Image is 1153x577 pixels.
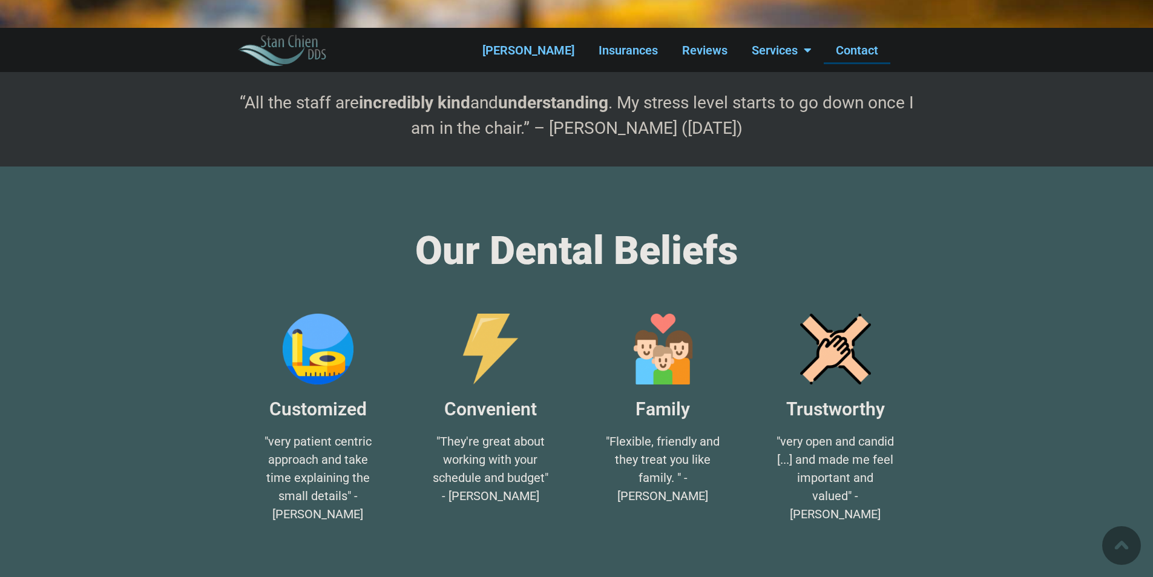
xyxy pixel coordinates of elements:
strong: understanding [498,93,608,113]
p: "very open and candid [...] and made me feel important and valued" - [PERSON_NAME] [777,432,895,523]
a: Reviews [670,36,740,64]
h3: Trustworthy [777,398,895,420]
img: Stan Chien DDS Best Irvine Dentist Logo [238,34,327,66]
nav: Menu [445,36,916,64]
h3: Convenient [432,398,550,420]
p: “All the staff are and . My stress level starts to go down once I am in the chair.” – [PERSON_NAM... [232,90,922,141]
a: Insurances [586,36,670,64]
a: [PERSON_NAME] [470,36,586,64]
img: Poway Family-Oriented Dentistry [628,314,698,384]
a: Services [740,36,824,64]
a: Contact [824,36,890,64]
h3: Customized [259,398,377,420]
strong: incredibly kind [359,93,470,113]
p: "They're great about working with your schedule and budget" - [PERSON_NAME] [432,432,550,505]
p: "Flexible, friendly and they treat you like family. " - [PERSON_NAME] [604,432,722,505]
img: Poway Trustworthy Dentistry [800,314,871,384]
h2: Our Dental Beliefs [232,227,922,274]
h3: Family [604,398,722,420]
img: Poway Customized Dentistry [283,314,353,384]
p: "very patient centric approach and take time explaining the small details" - [PERSON_NAME] [259,432,377,523]
img: Poway Convenient Dentistry [455,314,526,384]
